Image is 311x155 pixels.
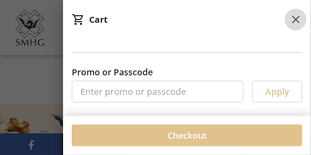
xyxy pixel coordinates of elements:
[252,81,302,102] button: Apply
[89,13,108,26] div: Cart
[167,129,207,142] span: Checkout
[72,125,302,146] button: Checkout
[72,66,153,79] label: Promo or Passcode
[72,81,244,102] input: Enter promo or passcode
[265,85,289,98] span: Apply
